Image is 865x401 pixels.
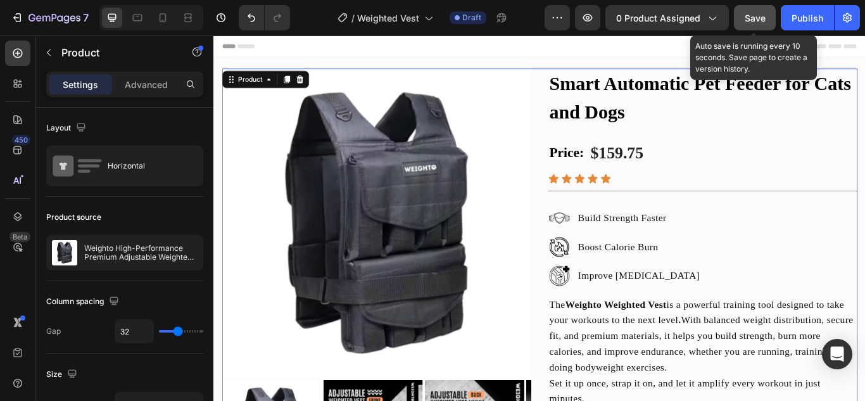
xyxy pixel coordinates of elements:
[46,120,89,137] div: Layout
[436,161,448,174] a: Section 9
[391,305,749,397] p: The is a powerful training tool designed to take your workouts to the next level With balanced we...
[410,308,528,321] strong: Weighto Weighted Vest
[390,234,416,260] img: gempages_585687899702297373-28c66526-de2d-4cda-9bf3-c0c8ff4fa314.png
[12,135,30,145] div: 450
[781,5,834,30] button: Publish
[405,161,418,174] a: Section 9
[213,35,865,401] iframe: Design area
[390,200,416,226] img: gempages_585687899702297373-be4fec42-d24e-426e-b47d-761602d89dc4.png
[83,10,89,25] p: 7
[390,267,416,293] img: gempages_585687899702297373-ee541c8f-581a-493c-bdf1-4315d36cfc53.png
[239,5,290,30] div: Undo/Redo
[5,5,94,30] button: 7
[25,46,59,57] div: Product
[462,12,481,23] span: Draft
[84,244,198,262] p: Weighto High-Performance Premium Adjustable Weighted Vest – Ideal for Running, CrossFit, and Fitn...
[351,11,355,25] span: /
[451,161,464,174] a: Section 9
[425,238,572,256] p: Boost Calorie Burn
[390,122,433,152] h2: Price:
[46,326,61,337] div: Gap
[46,212,101,223] div: Product source
[792,11,823,25] div: Publish
[391,44,743,102] strong: Smart Automatic Pet Feeder for Cats and Dogs
[425,271,572,290] p: Improve [MEDICAL_DATA]
[108,151,185,181] div: Horizontal
[616,11,700,25] span: 0 product assigned
[125,78,168,91] p: Advanced
[734,5,776,30] button: Save
[745,13,766,23] span: Save
[52,240,77,265] img: product feature img
[46,293,122,310] div: Column spacing
[425,204,572,222] p: Build Strength Faster
[438,120,503,153] div: $159.75
[542,326,545,338] strong: .
[420,161,433,174] a: Section 9
[605,5,729,30] button: 0 product assigned
[61,45,169,60] p: Product
[390,161,403,174] a: Section 9
[822,339,852,369] div: Open Intercom Messenger
[357,11,419,25] span: Weighted Vest
[115,320,153,343] input: Auto
[46,366,80,383] div: Size
[9,232,30,242] div: Beta
[63,78,98,91] p: Settings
